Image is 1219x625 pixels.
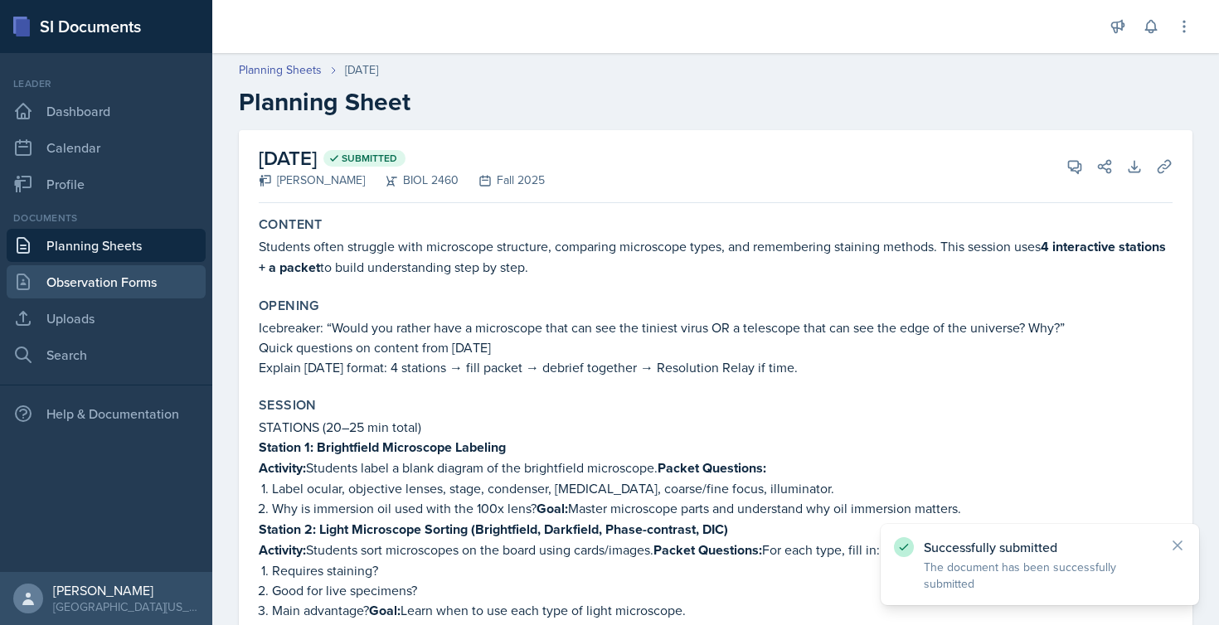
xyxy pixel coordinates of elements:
p: STATIONS (20–25 min total) [259,417,1173,437]
label: Content [259,216,323,233]
p: Quick questions on content from [DATE] [259,337,1173,357]
label: Opening [259,298,319,314]
p: Label ocular, objective lenses, stage, condenser, [MEDICAL_DATA], coarse/fine focus, illuminator. [272,478,1173,498]
p: Icebreaker: “Would you rather have a microscope that can see the tiniest virus OR a telescope tha... [259,317,1173,337]
strong: Activity: [259,458,306,477]
div: BIOL 2460 [365,172,459,189]
strong: Packet Questions: [658,458,766,477]
p: Students often struggle with microscope structure, comparing microscope types, and remembering st... [259,236,1173,278]
a: Profile [7,167,206,201]
p: Students sort microscopes on the board using cards/images. For each type, fill in: [259,540,1173,560]
p: The document has been successfully submitted [924,559,1156,592]
a: Calendar [7,131,206,164]
div: [PERSON_NAME] [259,172,365,189]
p: Students label a blank diagram of the brightfield microscope. [259,458,1173,478]
a: Dashboard [7,94,206,128]
a: Observation Forms [7,265,206,298]
strong: Station 2: Light Microscope Sorting (Brightfield, Darkfield, Phase-contrast, DIC) [259,520,728,539]
strong: Goal: [369,601,401,620]
div: Fall 2025 [459,172,545,189]
label: Session [259,397,317,414]
div: Help & Documentation [7,397,206,430]
p: Requires staining? [272,560,1173,580]
p: Explain [DATE] format: 4 stations → fill packet → debrief together → Resolution Relay if time. [259,357,1173,377]
strong: Activity: [259,540,306,560]
div: [PERSON_NAME] [53,582,199,598]
strong: Packet Questions: [653,540,762,560]
a: Planning Sheets [239,61,322,79]
div: Leader [7,76,206,91]
p: Why is immersion oil used with the 100x lens? Master microscope parts and understand why oil imme... [272,498,1173,519]
div: [GEOGRAPHIC_DATA][US_STATE] [53,598,199,615]
strong: Station 1: Brightfield Microscope Labeling [259,438,506,457]
div: Documents [7,211,206,225]
span: Submitted [342,152,397,165]
a: Search [7,338,206,371]
div: [DATE] [345,61,378,79]
strong: Goal: [537,499,568,518]
h2: Planning Sheet [239,87,1192,117]
h2: [DATE] [259,143,545,173]
p: Good for live specimens? [272,580,1173,600]
p: Main advantage? Learn when to use each type of light microscope. [272,600,1173,621]
a: Planning Sheets [7,229,206,262]
p: Successfully submitted [924,539,1156,555]
a: Uploads [7,302,206,335]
